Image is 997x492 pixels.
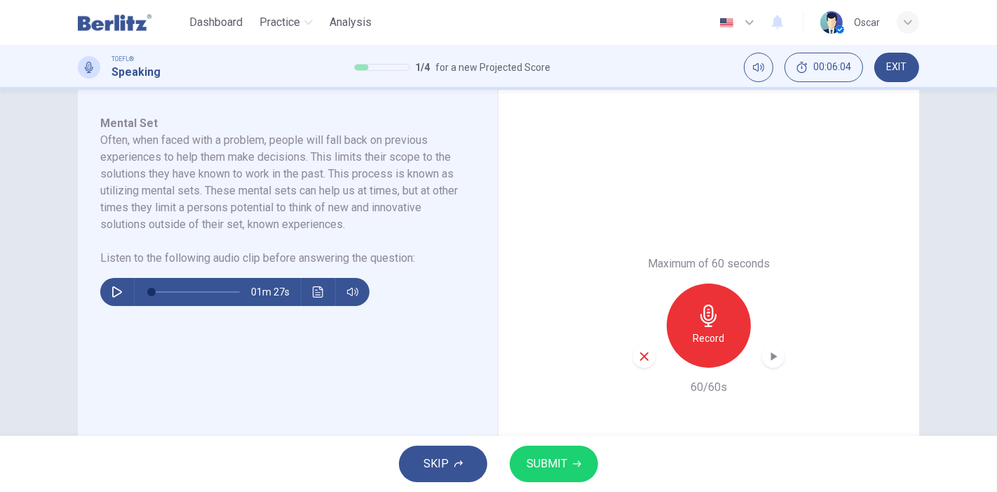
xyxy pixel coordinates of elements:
[436,59,551,76] span: for a new Projected Score
[251,278,301,306] span: 01m 27s
[254,10,318,35] button: Practice
[667,284,751,368] button: Record
[100,117,158,130] span: Mental Set
[874,53,919,82] button: EXIT
[785,53,863,82] button: 00:06:04
[820,11,843,34] img: Profile picture
[744,53,773,82] div: Mute
[307,278,330,306] button: Click to see the audio transcription
[100,250,459,267] h6: Listen to the following audio clip before answering the question :
[324,10,377,35] button: Analysis
[648,255,770,272] h6: Maximum of 60 seconds
[330,14,372,31] span: Analysis
[399,446,487,482] button: SKIP
[785,53,863,82] div: Hide
[693,330,725,347] h6: Record
[813,62,851,73] span: 00:06:04
[78,8,151,36] img: Berlitz Latam logo
[259,14,300,31] span: Practice
[854,14,880,31] div: Oscar
[527,454,567,474] span: SUBMIT
[887,62,907,73] span: EXIT
[100,132,459,233] h6: Often, when faced with a problem, people will fall back on previous experiences to help them make...
[718,18,735,28] img: en
[111,54,134,64] span: TOEFL®
[78,8,184,36] a: Berlitz Latam logo
[189,14,243,31] span: Dashboard
[691,379,727,396] h6: 60/60s
[416,59,430,76] span: 1 / 4
[184,10,248,35] button: Dashboard
[111,64,161,81] h1: Speaking
[510,446,598,482] button: SUBMIT
[423,454,449,474] span: SKIP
